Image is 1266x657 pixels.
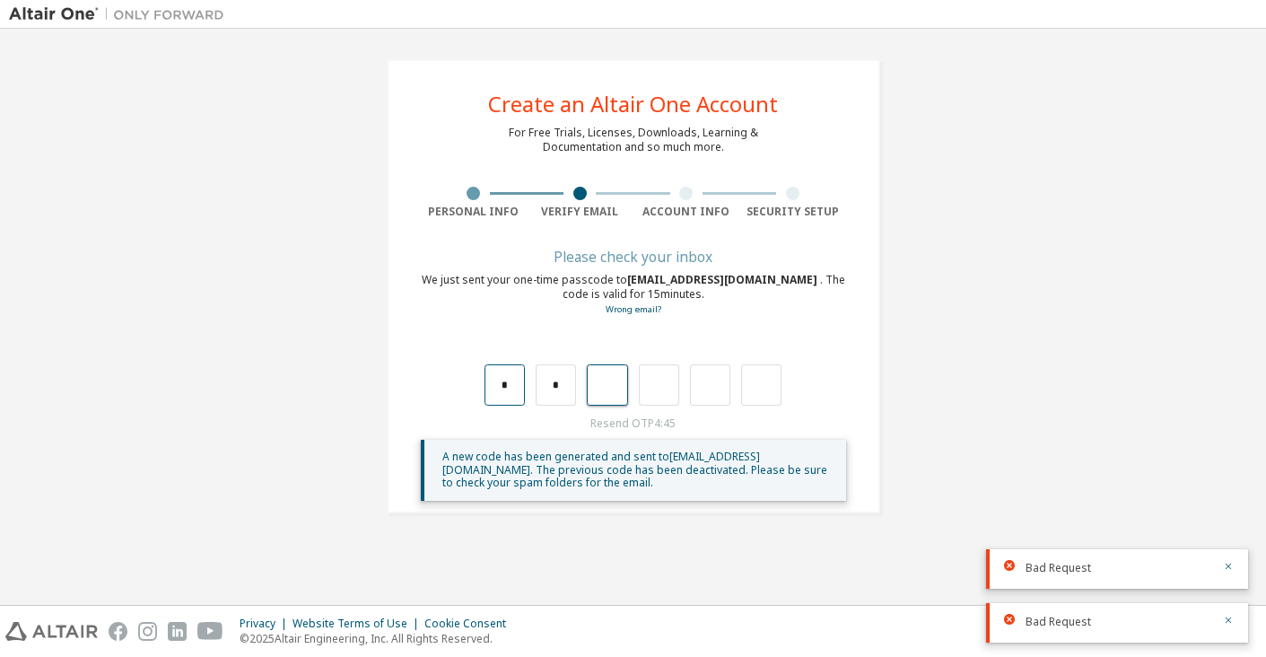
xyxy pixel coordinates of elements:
[240,631,517,646] p: © 2025 Altair Engineering, Inc. All Rights Reserved.
[168,622,187,641] img: linkedin.svg
[739,205,846,219] div: Security Setup
[138,622,157,641] img: instagram.svg
[240,617,292,631] div: Privacy
[442,449,827,490] span: A new code has been generated and sent to [EMAIL_ADDRESS][DOMAIN_NAME] . The previous code has be...
[627,272,820,287] span: [EMAIL_ADDRESS][DOMAIN_NAME]
[9,5,233,23] img: Altair One
[527,205,633,219] div: Verify Email
[1026,615,1091,629] span: Bad Request
[421,273,846,317] div: We just sent your one-time passcode to . The code is valid for 15 minutes.
[488,93,778,115] div: Create an Altair One Account
[109,622,127,641] img: facebook.svg
[421,205,528,219] div: Personal Info
[421,251,846,262] div: Please check your inbox
[1026,561,1091,575] span: Bad Request
[633,205,740,219] div: Account Info
[197,622,223,641] img: youtube.svg
[606,303,661,315] a: Go back to the registration form
[5,622,98,641] img: altair_logo.svg
[292,617,424,631] div: Website Terms of Use
[424,617,517,631] div: Cookie Consent
[509,126,758,154] div: For Free Trials, Licenses, Downloads, Learning & Documentation and so much more.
